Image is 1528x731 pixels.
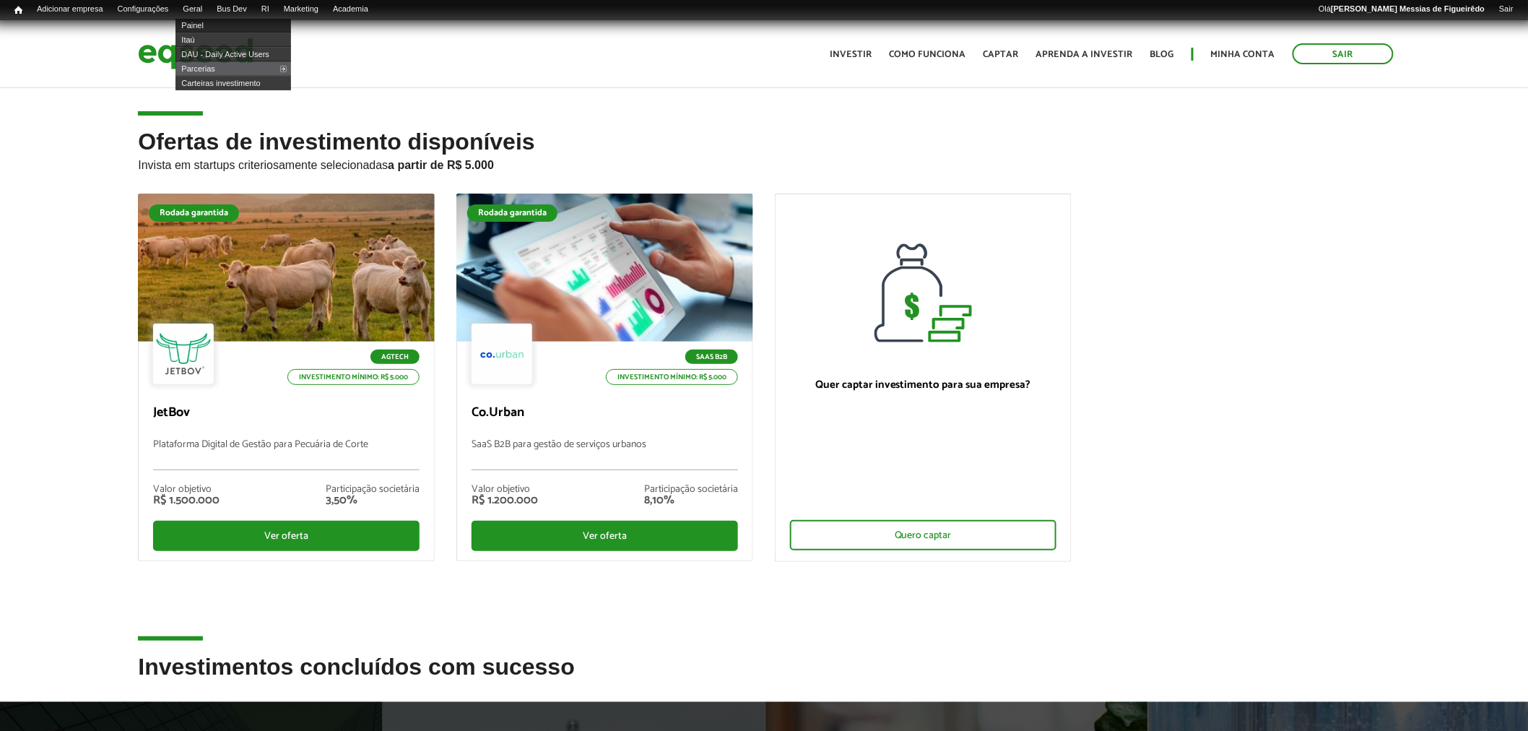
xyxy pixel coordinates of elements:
a: Rodada garantida SaaS B2B Investimento mínimo: R$ 5.000 Co.Urban SaaS B2B para gestão de serviços... [456,194,753,561]
a: Captar [984,50,1019,59]
div: Ver oferta [472,521,738,551]
a: Bus Dev [209,4,254,15]
div: R$ 1.500.000 [153,495,220,506]
div: Quero captar [790,520,1056,550]
a: Como funciona [890,50,966,59]
a: Adicionar empresa [30,4,110,15]
div: Ver oferta [153,521,420,551]
a: Investir [830,50,872,59]
p: JetBov [153,405,420,421]
div: Rodada garantida [467,204,557,222]
a: Painel [175,18,291,33]
p: Invista em startups criteriosamente selecionadas [138,155,1389,172]
div: 8,10% [644,495,738,506]
p: SaaS B2B para gestão de serviços urbanos [472,439,738,470]
a: Minha conta [1211,50,1275,59]
span: Início [14,5,22,15]
div: 3,50% [326,495,420,506]
h2: Investimentos concluídos com sucesso [138,654,1389,701]
a: Sair [1492,4,1521,15]
p: Agtech [370,350,420,364]
div: Participação societária [644,485,738,495]
a: Marketing [277,4,326,15]
p: SaaS B2B [685,350,738,364]
a: Aprenda a investir [1036,50,1133,59]
a: Blog [1150,50,1174,59]
a: Academia [326,4,376,15]
strong: a partir de R$ 5.000 [388,159,494,171]
p: Investimento mínimo: R$ 5.000 [287,369,420,385]
div: Rodada garantida [149,204,239,222]
a: RI [254,4,277,15]
div: R$ 1.200.000 [472,495,538,506]
img: EqSeed [138,35,253,73]
strong: [PERSON_NAME] Messias de Figueirêdo [1331,4,1485,13]
div: Valor objetivo [153,485,220,495]
div: Valor objetivo [472,485,538,495]
a: Configurações [110,4,176,15]
a: Início [7,4,30,17]
div: Participação societária [326,485,420,495]
p: Quer captar investimento para sua empresa? [790,379,1056,392]
p: Plataforma Digital de Gestão para Pecuária de Corte [153,439,420,470]
a: Geral [175,4,209,15]
p: Co.Urban [472,405,738,421]
a: Quer captar investimento para sua empresa? Quero captar [775,194,1072,562]
a: Rodada garantida Agtech Investimento mínimo: R$ 5.000 JetBov Plataforma Digital de Gestão para Pe... [138,194,435,561]
a: Olá[PERSON_NAME] Messias de Figueirêdo [1311,4,1492,15]
p: Investimento mínimo: R$ 5.000 [606,369,738,385]
a: Sair [1293,43,1394,64]
h2: Ofertas de investimento disponíveis [138,129,1389,194]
